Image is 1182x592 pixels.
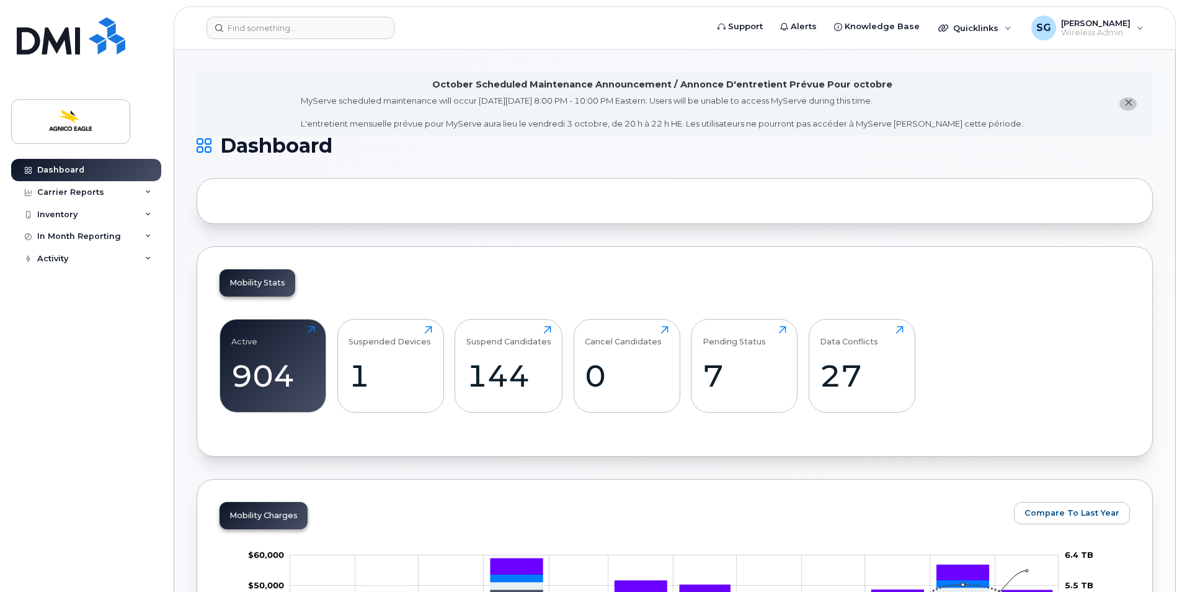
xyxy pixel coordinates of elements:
a: Pending Status7 [703,326,786,405]
tspan: 5.5 TB [1065,580,1093,590]
span: Dashboard [220,137,332,155]
a: Active904 [231,326,315,405]
div: Pending Status [703,326,766,346]
a: Data Conflicts27 [820,326,904,405]
div: MyServe scheduled maintenance will occur [DATE][DATE] 8:00 PM - 10:00 PM Eastern. Users will be u... [301,95,1023,130]
div: October Scheduled Maintenance Announcement / Annonce D'entretient Prévue Pour octobre [432,78,892,91]
div: 27 [820,357,904,394]
a: Cancel Candidates0 [585,326,669,405]
div: 7 [703,357,786,394]
div: Suspend Candidates [466,326,551,346]
div: 144 [466,357,551,394]
span: Compare To Last Year [1024,507,1119,519]
div: Active [231,326,257,346]
button: close notification [1119,97,1137,110]
div: 904 [231,357,315,394]
tspan: $50,000 [248,580,284,590]
div: Suspended Devices [349,326,431,346]
button: Compare To Last Year [1014,502,1130,524]
tspan: 6.4 TB [1065,550,1093,560]
tspan: $60,000 [248,550,284,560]
a: Suspended Devices1 [349,326,432,405]
div: Data Conflicts [820,326,878,346]
g: $0 [248,580,284,590]
div: 1 [349,357,432,394]
div: Cancel Candidates [585,326,662,346]
a: Suspend Candidates144 [466,326,551,405]
div: 0 [585,357,669,394]
g: $0 [248,550,284,560]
